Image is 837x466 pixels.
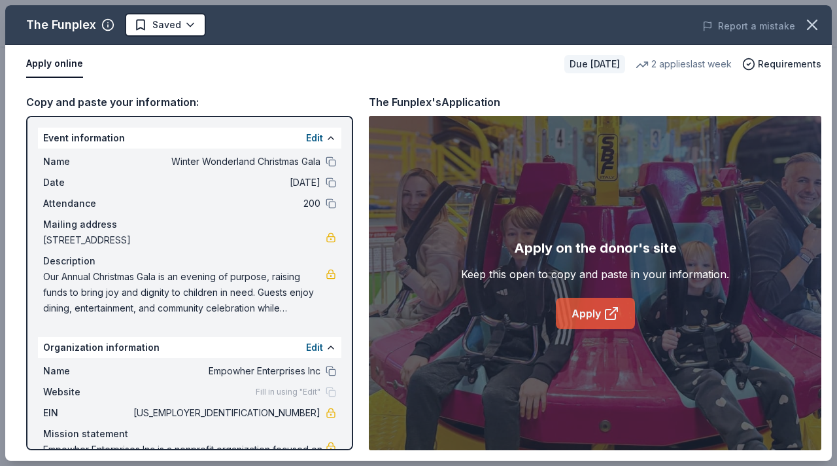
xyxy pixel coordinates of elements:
a: Apply [556,298,635,329]
span: Attendance [43,196,131,211]
div: 2 applies last week [636,56,732,72]
span: Empowher Enterprises Inc [131,363,320,379]
button: Apply online [26,50,83,78]
span: Website [43,384,131,400]
button: Edit [306,340,323,355]
div: Due [DATE] [564,55,625,73]
span: Name [43,154,131,170]
div: Keep this open to copy and paste in your information. [461,266,729,282]
span: Requirements [758,56,821,72]
div: Description [43,253,336,269]
span: [US_EMPLOYER_IDENTIFICATION_NUMBER] [131,405,320,421]
button: Report a mistake [702,18,795,34]
div: Copy and paste your information: [26,94,353,111]
button: Edit [306,130,323,146]
div: The Funplex [26,14,96,35]
div: Mailing address [43,217,336,232]
span: Winter Wonderland Christmas Gala [131,154,320,170]
div: Event information [38,128,341,149]
div: Mission statement [43,426,336,442]
span: [STREET_ADDRESS] [43,232,326,248]
span: EIN [43,405,131,421]
button: Requirements [742,56,821,72]
button: Saved [125,13,206,37]
div: The Funplex's Application [369,94,500,111]
span: Our Annual Christmas Gala is an evening of purpose, raising funds to bring joy and dignity to chi... [43,269,326,316]
span: 200 [131,196,320,211]
div: Apply on the donor's site [514,238,677,259]
span: Date [43,175,131,190]
span: Fill in using "Edit" [256,387,320,397]
div: Organization information [38,337,341,358]
span: Saved [152,17,181,33]
span: Name [43,363,131,379]
span: [DATE] [131,175,320,190]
